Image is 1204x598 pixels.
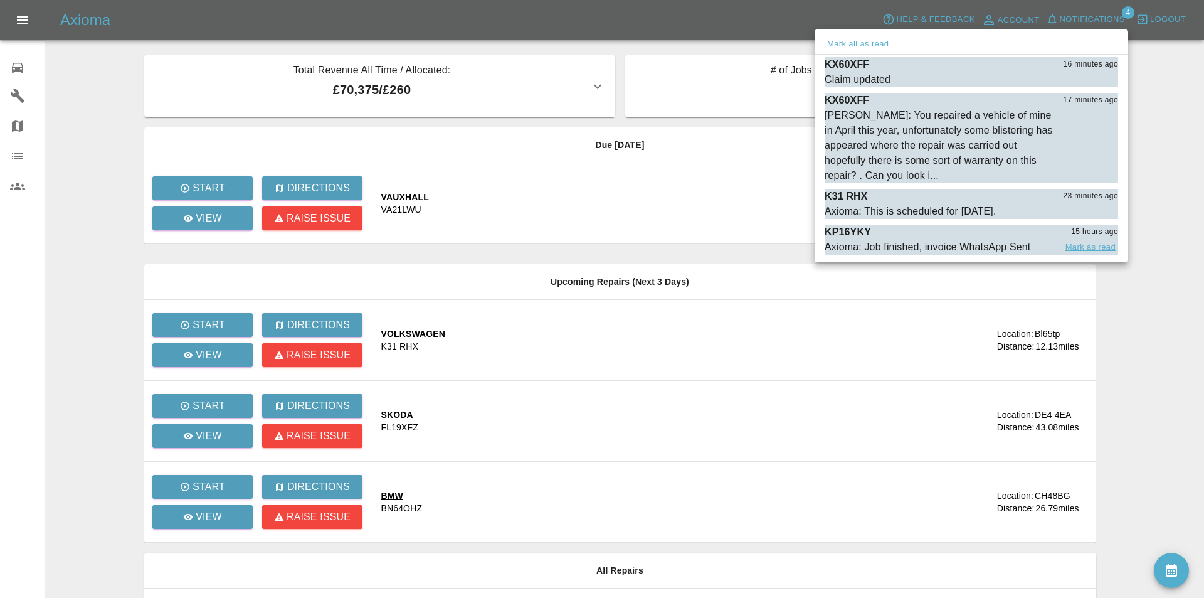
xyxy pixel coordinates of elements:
p: KX60XFF [825,93,869,108]
div: Axioma: This is scheduled for [DATE]. [825,204,996,219]
span: 16 minutes ago [1063,58,1118,71]
p: KP16YKY [825,225,871,240]
p: KX60XFF [825,57,869,72]
button: Mark all as read [825,37,891,51]
p: K31 RHX [825,189,868,204]
span: 23 minutes ago [1063,190,1118,203]
div: Axioma: Job finished, invoice WhatsApp Sent [825,240,1030,255]
div: Claim updated [825,72,890,87]
div: [PERSON_NAME]: You repaired a vehicle of mine in April this year, unfortunately some blistering h... [825,108,1055,183]
span: 17 minutes ago [1063,94,1118,107]
span: 15 hours ago [1071,226,1118,238]
button: Mark as read [1063,240,1118,255]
